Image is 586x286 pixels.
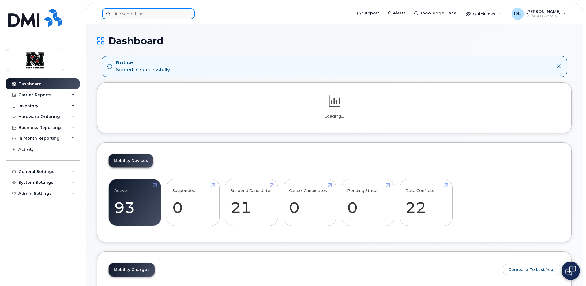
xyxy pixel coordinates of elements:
[114,182,156,223] a: Active 93
[231,182,272,223] a: Suspend Candidates 21
[116,59,171,66] strong: Notice
[347,182,389,223] a: Pending Status 0
[565,266,576,276] img: Open chat
[116,59,171,73] div: Signed in successfully.
[289,182,330,223] a: Cancel Candidates 0
[109,263,155,277] a: Mobility Charges
[405,182,447,223] a: Data Conflicts 22
[109,154,153,167] a: Mobility Devices
[503,264,560,275] button: Compare To Last Year
[108,114,560,119] p: Loading...
[508,267,555,273] span: Compare To Last Year
[97,36,572,46] h1: Dashboard
[172,182,214,223] a: Suspended 0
